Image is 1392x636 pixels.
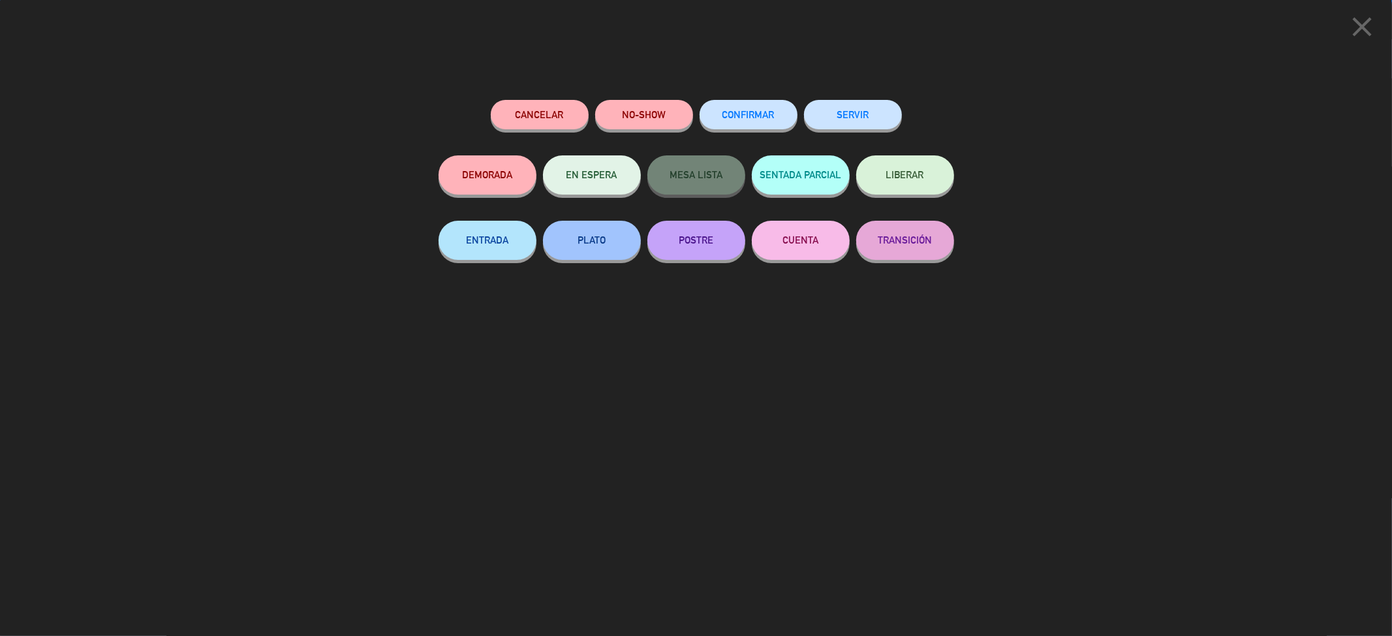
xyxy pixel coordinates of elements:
[700,100,797,129] button: CONFIRMAR
[1346,10,1378,43] i: close
[595,100,693,129] button: NO-SHOW
[722,109,775,120] span: CONFIRMAR
[543,155,641,195] button: EN ESPERA
[647,221,745,260] button: POSTRE
[543,221,641,260] button: PLATO
[856,155,954,195] button: LIBERAR
[856,221,954,260] button: TRANSICIÓN
[439,155,536,195] button: DEMORADA
[752,155,850,195] button: SENTADA PARCIAL
[886,169,924,180] span: LIBERAR
[491,100,589,129] button: Cancelar
[752,221,850,260] button: CUENTA
[647,155,745,195] button: MESA LISTA
[1342,10,1382,48] button: close
[439,221,536,260] button: ENTRADA
[804,100,902,129] button: SERVIR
